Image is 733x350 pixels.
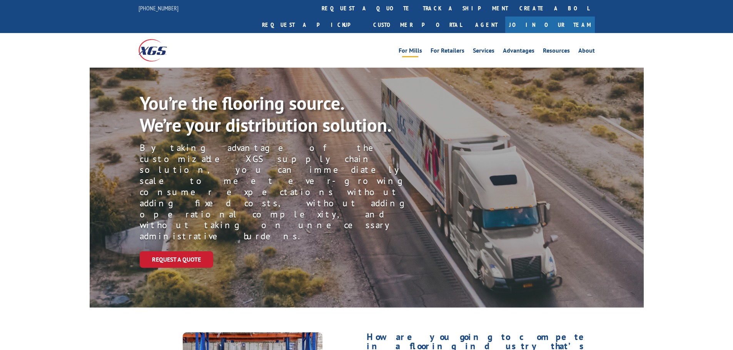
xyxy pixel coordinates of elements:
a: [PHONE_NUMBER] [139,4,179,12]
a: For Mills [399,48,422,56]
a: Advantages [503,48,534,56]
a: Join Our Team [505,17,595,33]
a: Request a pickup [256,17,367,33]
a: Customer Portal [367,17,468,33]
a: About [578,48,595,56]
a: Agent [468,17,505,33]
a: Services [473,48,494,56]
a: Request a Quote [140,251,213,268]
a: For Retailers [431,48,464,56]
a: Resources [543,48,570,56]
p: You’re the flooring source. We’re your distribution solution. [140,92,408,136]
p: By taking advantage of the customizable XGS supply chain solution, you can immediately scale to m... [140,143,435,242]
